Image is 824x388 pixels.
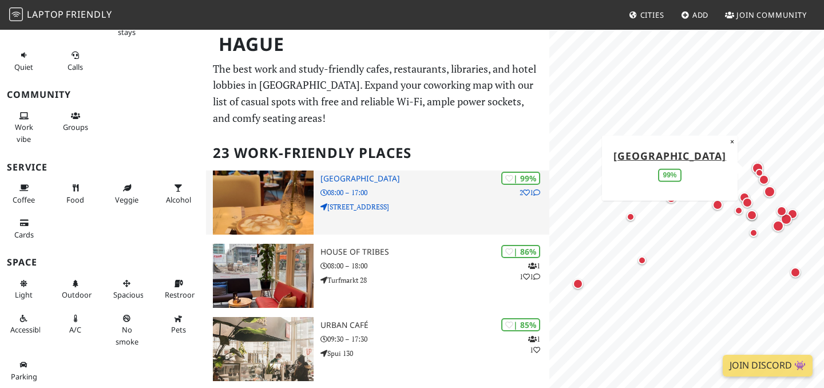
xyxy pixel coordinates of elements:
[788,265,803,280] div: Map marker
[740,195,755,210] div: Map marker
[756,172,771,187] div: Map marker
[320,348,549,359] p: Spui 130
[110,309,144,351] button: No smoke
[710,197,725,212] div: Map marker
[14,62,33,72] span: Quiet
[27,8,64,21] span: Laptop
[571,276,585,291] div: Map marker
[320,334,549,345] p: 09:30 – 17:30
[10,324,45,335] span: Accessible
[528,334,540,355] p: 1 1
[320,275,549,286] p: Turfmarkt 28
[320,174,549,184] h3: [GEOGRAPHIC_DATA]
[736,10,807,20] span: Join Community
[213,136,542,171] h2: 23 Work-Friendly Places
[770,218,786,234] div: Map marker
[664,191,679,205] div: Map marker
[206,317,549,381] a: Urban Café | 85% 11 Urban Café 09:30 – 17:30 Spui 130
[118,15,136,37] span: Long stays
[213,171,314,235] img: Barista Cafe Frederikstraat
[13,195,35,205] span: Coffee
[116,324,138,346] span: Smoke free
[7,213,41,244] button: Cards
[58,309,92,339] button: A/C
[11,371,37,382] span: Parking
[320,247,549,257] h3: House of Tribes
[501,318,540,331] div: | 85%
[613,148,726,162] a: [GEOGRAPHIC_DATA]
[63,122,88,132] span: Group tables
[66,195,84,205] span: Food
[720,5,811,25] a: Join Community
[501,172,540,185] div: | 99%
[69,324,81,335] span: Air conditioned
[692,10,709,20] span: Add
[213,244,314,308] img: House of Tribes
[624,5,669,25] a: Cities
[7,257,199,268] h3: Space
[110,274,144,304] button: Spacious
[320,260,549,271] p: 08:00 – 18:00
[161,309,195,339] button: Pets
[58,179,92,209] button: Food
[727,135,738,148] button: Close popup
[15,122,33,144] span: People working
[161,274,195,304] button: Restroom
[778,211,794,227] div: Map marker
[58,106,92,137] button: Groups
[7,274,41,304] button: Light
[658,169,681,182] div: 99%
[785,207,800,221] div: Map marker
[213,61,542,126] p: The best work and study-friendly cafes, restaurants, libraries, and hotel lobbies in [GEOGRAPHIC_...
[752,166,766,180] div: Map marker
[7,106,41,148] button: Work vibe
[7,162,199,173] h3: Service
[166,195,191,205] span: Alcohol
[320,201,549,212] p: [STREET_ADDRESS]
[676,5,714,25] a: Add
[501,245,540,258] div: | 86%
[7,309,41,339] button: Accessible
[320,187,549,198] p: 08:00 – 17:00
[744,208,759,223] div: Map marker
[58,46,92,76] button: Calls
[732,204,746,217] div: Map marker
[520,187,540,198] p: 2 1
[213,317,314,381] img: Urban Café
[115,195,138,205] span: Veggie
[9,5,112,25] a: LaptopFriendly LaptopFriendly
[209,29,547,60] h1: Hague
[9,7,23,21] img: LaptopFriendly
[635,254,649,267] div: Map marker
[206,171,549,235] a: Barista Cafe Frederikstraat | 99% 21 [GEOGRAPHIC_DATA] 08:00 – 17:00 [STREET_ADDRESS]
[624,210,637,224] div: Map marker
[68,62,83,72] span: Video/audio calls
[762,184,778,200] div: Map marker
[774,204,789,219] div: Map marker
[737,190,752,205] div: Map marker
[66,8,112,21] span: Friendly
[14,229,34,240] span: Credit cards
[7,46,41,76] button: Quiet
[165,290,199,300] span: Restroom
[640,10,664,20] span: Cities
[161,179,195,209] button: Alcohol
[520,260,540,282] p: 1 1 1
[7,355,41,386] button: Parking
[62,290,92,300] span: Outdoor area
[747,226,760,240] div: Map marker
[58,274,92,304] button: Outdoor
[15,290,33,300] span: Natural light
[206,244,549,308] a: House of Tribes | 86% 111 House of Tribes 08:00 – 18:00 Turfmarkt 28
[113,290,144,300] span: Spacious
[7,179,41,209] button: Coffee
[110,179,144,209] button: Veggie
[7,89,199,100] h3: Community
[171,324,186,335] span: Pet friendly
[750,160,766,176] div: Map marker
[320,320,549,330] h3: Urban Café
[750,159,765,174] div: Map marker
